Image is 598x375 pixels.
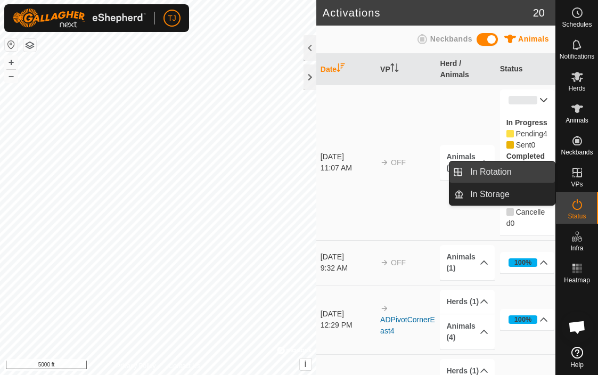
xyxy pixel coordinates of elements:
[470,188,510,201] span: In Storage
[500,252,555,273] p-accordion-header: 100%
[561,149,593,156] span: Neckbands
[543,129,547,138] span: Pending
[5,56,18,69] button: +
[440,145,495,180] p-accordion-header: Animals (4)
[500,111,555,235] p-accordion-content: 0%
[509,96,538,104] div: 0%
[506,118,547,127] label: In Progress
[23,39,36,52] button: Map Layers
[509,258,538,267] div: 100%
[570,362,584,368] span: Help
[316,54,376,85] th: Date
[506,141,514,149] i: 0 Sent
[500,309,555,330] p-accordion-header: 100%
[533,5,545,21] span: 20
[305,360,307,369] span: i
[323,6,533,19] h2: Activations
[560,53,594,60] span: Notifications
[571,181,583,187] span: VPs
[380,158,389,167] img: arrow
[300,358,312,370] button: i
[464,184,555,205] a: In Storage
[531,141,536,149] span: Sent
[116,361,156,371] a: Privacy Policy
[514,314,532,324] div: 100%
[390,65,399,74] p-sorticon: Activate to sort
[449,184,555,205] li: In Storage
[514,257,532,267] div: 100%
[496,54,555,85] th: Status
[566,117,588,124] span: Animals
[506,152,545,160] label: Completed
[376,54,436,85] th: VP
[430,35,472,43] span: Neckbands
[13,9,146,28] img: Gallagher Logo
[380,304,389,313] img: arrow
[556,343,598,372] a: Help
[518,35,549,43] span: Animals
[321,320,375,331] div: 12:29 PM
[440,314,495,349] p-accordion-header: Animals (4)
[440,290,495,314] p-accordion-header: Herds (1)
[321,308,375,320] div: [DATE]
[321,162,375,174] div: 11:07 AM
[561,311,593,343] div: Open chat
[449,161,555,183] li: In Rotation
[506,208,545,227] span: Cancelled
[5,38,18,51] button: Reset Map
[470,166,511,178] span: In Rotation
[516,141,531,149] span: Pending
[321,251,375,263] div: [DATE]
[440,245,495,280] p-accordion-header: Animals (1)
[464,161,555,183] a: In Rotation
[570,245,583,251] span: Infra
[169,361,200,371] a: Contact Us
[391,158,406,167] span: OFF
[380,315,435,335] a: ADPivotCornerEast4
[337,65,345,74] p-sorticon: Activate to sort
[568,213,586,219] span: Status
[321,263,375,274] div: 9:32 AM
[391,258,406,267] span: OFF
[5,70,18,83] button: –
[568,85,585,92] span: Herds
[564,277,590,283] span: Heatmap
[436,54,495,85] th: Herd / Animals
[506,130,514,137] i: 4 Pending 85349, 85351, 85350, 85348,
[511,219,515,227] span: Cancelled
[321,151,375,162] div: [DATE]
[168,13,176,24] span: TJ
[506,208,514,216] i: 0 Cancelled
[509,315,538,324] div: 100%
[562,21,592,28] span: Schedules
[380,258,389,267] img: arrow
[516,129,543,138] span: Pending
[500,89,555,111] p-accordion-header: 0%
